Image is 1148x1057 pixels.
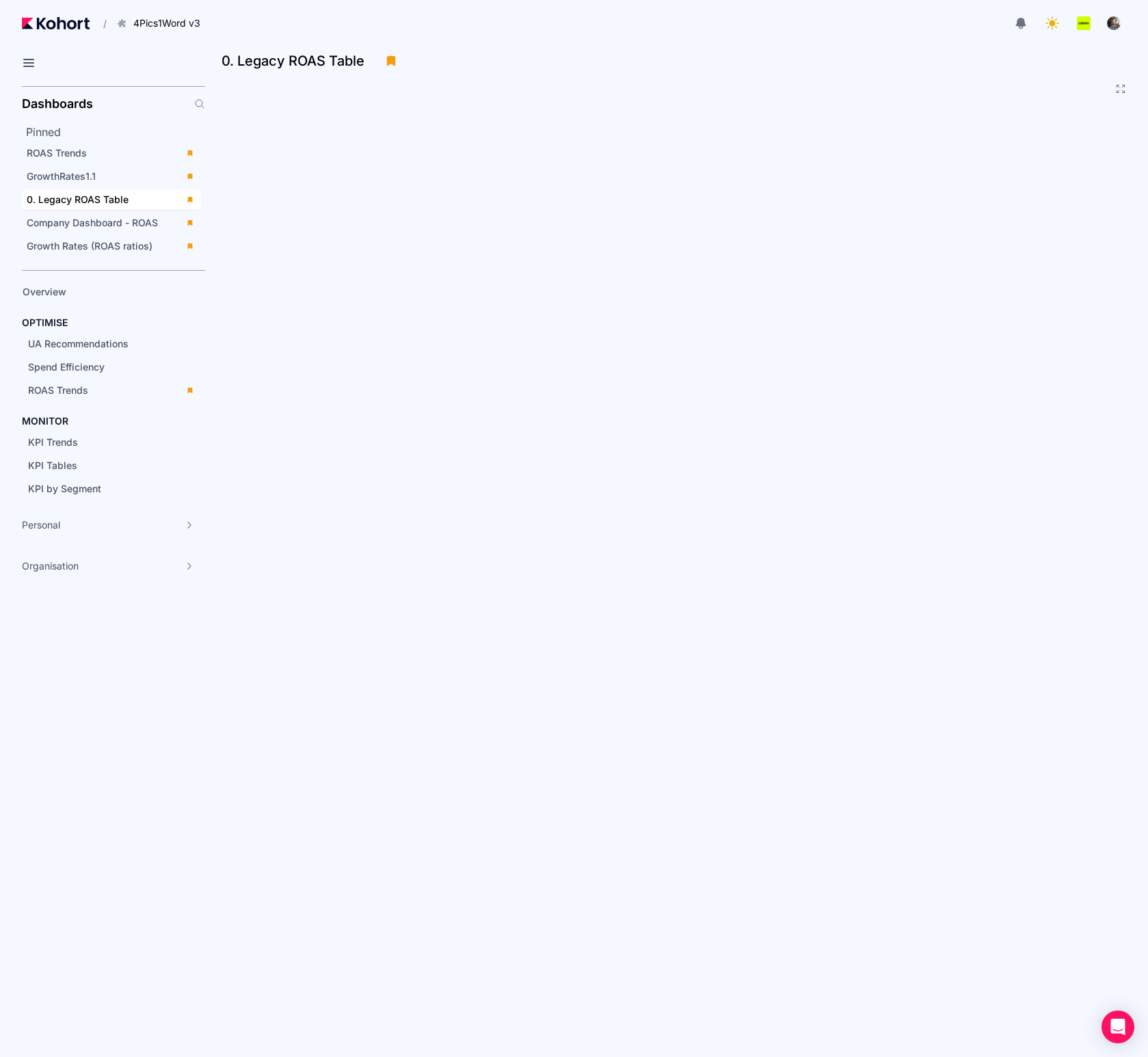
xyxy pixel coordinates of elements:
span: KPI Tables [28,459,77,471]
h3: 0. Legacy ROAS Table [222,54,373,68]
span: KPI Trends [28,436,78,448]
a: Spend Efficiency [23,357,182,377]
span: / [92,16,107,31]
span: ROAS Trends [27,147,87,159]
span: Growth Rates (ROAS ratios) [27,240,152,252]
span: KPI by Segment [28,483,101,494]
a: Company Dashboard - ROAS [22,213,201,233]
span: ROAS Trends [28,384,88,396]
a: Growth Rates (ROAS ratios) [22,236,201,256]
a: Overview [18,282,182,302]
img: logo_Lotum_Logo_20240521114851236074.png [1077,16,1091,30]
div: Open Intercom Messenger [1102,1011,1134,1043]
a: GrowthRates1.1 [22,166,201,187]
a: KPI by Segment [23,479,182,499]
a: ROAS Trends [22,143,201,163]
span: Spend Efficiency [28,361,105,373]
a: 0. Legacy ROAS Table [22,189,201,210]
a: UA Recommendations [23,334,182,354]
span: UA Recommendations [28,338,129,349]
span: Personal [22,518,60,532]
img: Kohort logo [22,17,90,29]
h4: MONITOR [22,414,68,428]
span: 4Pics1Word v3 [133,16,200,30]
span: Company Dashboard - ROAS [27,217,158,228]
span: GrowthRates1.1 [27,170,96,182]
h2: Pinned [26,124,205,140]
a: KPI Tables [23,455,182,476]
a: KPI Trends [23,432,182,453]
button: 4Pics1Word v3 [109,12,215,35]
span: Overview [23,286,66,297]
a: ROAS Trends [23,380,201,401]
span: 0. Legacy ROAS Table [27,193,129,205]
button: Fullscreen [1115,83,1126,94]
span: Organisation [22,559,79,573]
h4: OPTIMISE [22,316,68,330]
h2: Dashboards [22,98,93,110]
